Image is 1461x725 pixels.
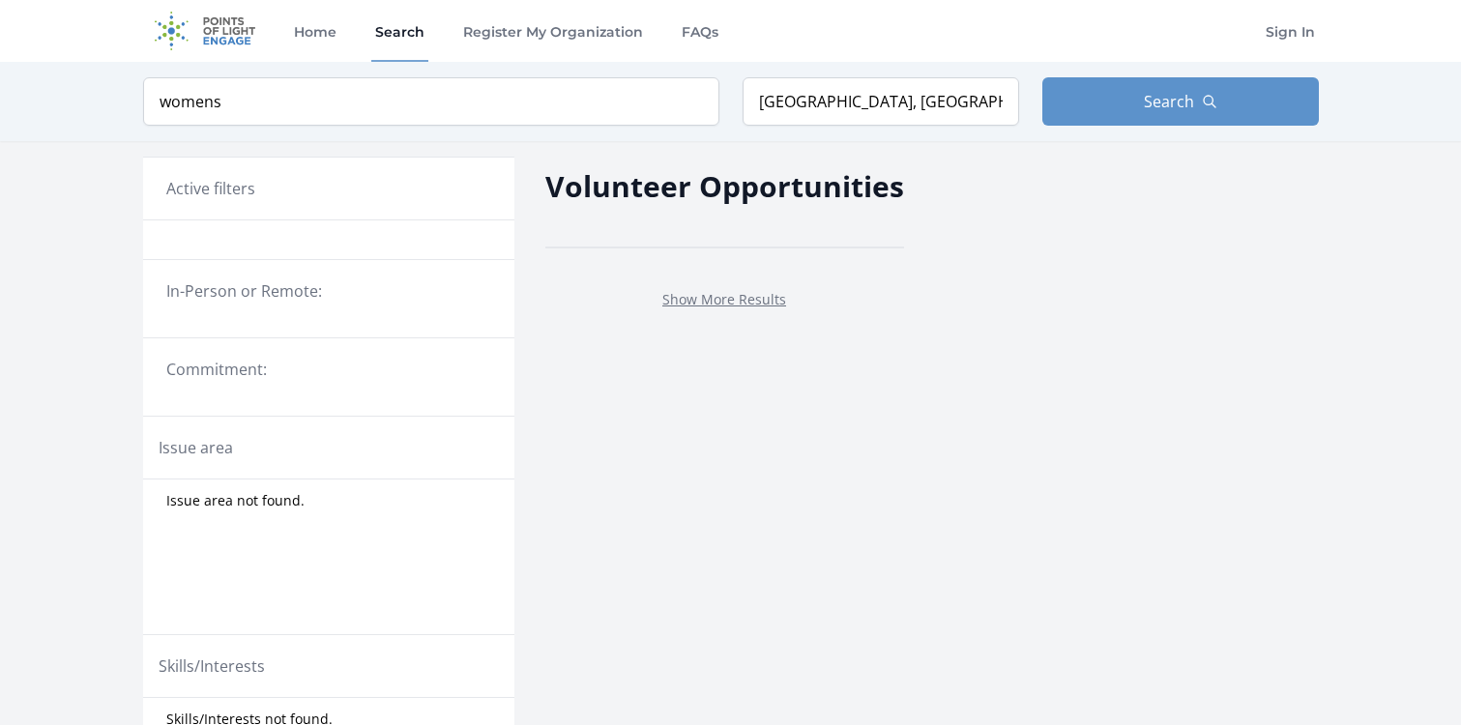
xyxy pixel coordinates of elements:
legend: Skills/Interests [159,654,265,678]
legend: Commitment: [166,358,491,381]
input: Location [743,77,1019,126]
span: Issue area not found. [166,491,305,510]
button: Search [1042,77,1319,126]
a: Show More Results [662,290,786,308]
input: Keyword [143,77,719,126]
legend: In-Person or Remote: [166,279,491,303]
h3: Active filters [166,177,255,200]
legend: Issue area [159,436,233,459]
h2: Volunteer Opportunities [545,164,904,208]
span: Search [1144,90,1194,113]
